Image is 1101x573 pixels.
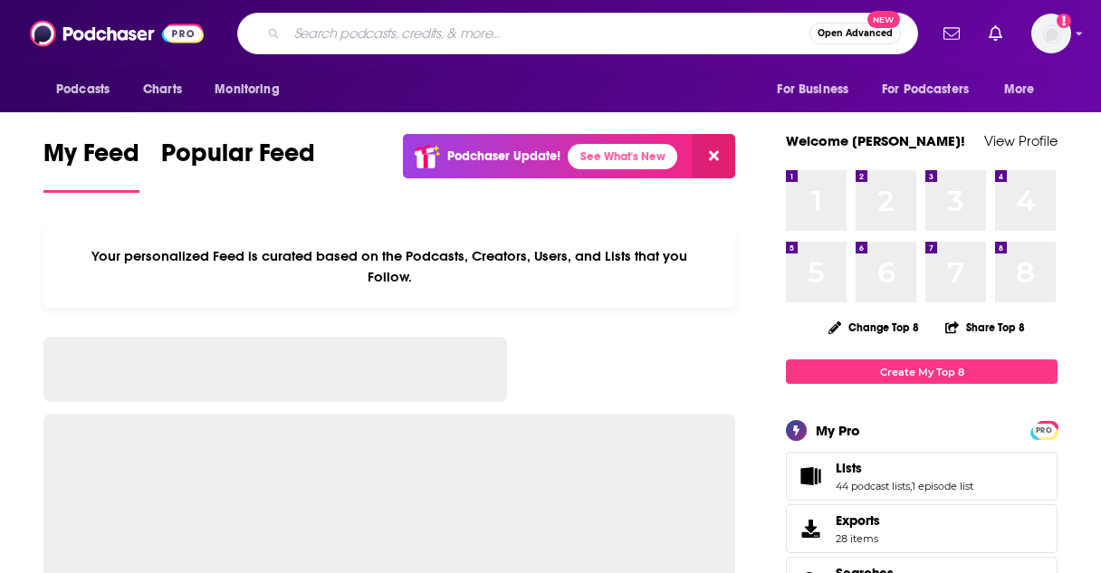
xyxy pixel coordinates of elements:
span: Lists [786,452,1058,501]
span: For Podcasters [882,77,969,102]
a: See What's New [568,144,677,169]
span: Monitoring [215,77,279,102]
a: Welcome [PERSON_NAME]! [786,132,965,149]
a: Popular Feed [161,138,315,193]
span: PRO [1033,424,1055,437]
span: New [867,11,900,28]
span: Popular Feed [161,138,315,179]
span: Open Advanced [818,29,893,38]
a: Show notifications dropdown [981,18,1010,49]
span: My Feed [43,138,139,179]
a: View Profile [984,132,1058,149]
span: More [1004,77,1035,102]
button: Share Top 8 [944,310,1026,345]
a: PRO [1033,423,1055,436]
span: Exports [836,512,880,529]
img: Podchaser - Follow, Share and Rate Podcasts [30,16,204,51]
a: 1 episode list [912,480,973,492]
button: Open AdvancedNew [809,23,901,44]
div: Search podcasts, credits, & more... [237,13,918,54]
span: For Business [777,77,848,102]
button: Change Top 8 [818,316,930,339]
button: open menu [202,72,302,107]
a: Create My Top 8 [786,359,1058,384]
span: Charts [143,77,182,102]
input: Search podcasts, credits, & more... [287,19,809,48]
a: Lists [792,463,828,489]
span: , [910,480,912,492]
img: User Profile [1031,14,1071,53]
button: open menu [870,72,995,107]
span: Lists [836,460,862,476]
button: open menu [991,72,1058,107]
a: Lists [836,460,973,476]
div: My Pro [816,422,860,439]
button: Show profile menu [1031,14,1071,53]
span: Logged in as ereardon [1031,14,1071,53]
span: Podcasts [56,77,110,102]
button: open menu [43,72,133,107]
div: Your personalized Feed is curated based on the Podcasts, Creators, Users, and Lists that you Follow. [43,225,735,308]
a: Charts [131,72,193,107]
button: open menu [764,72,871,107]
a: My Feed [43,138,139,193]
p: Podchaser Update! [447,148,560,164]
span: 28 items [836,532,880,545]
span: Exports [792,516,828,541]
a: 44 podcast lists [836,480,910,492]
a: Exports [786,504,1058,553]
svg: Add a profile image [1057,14,1071,28]
a: Show notifications dropdown [936,18,967,49]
